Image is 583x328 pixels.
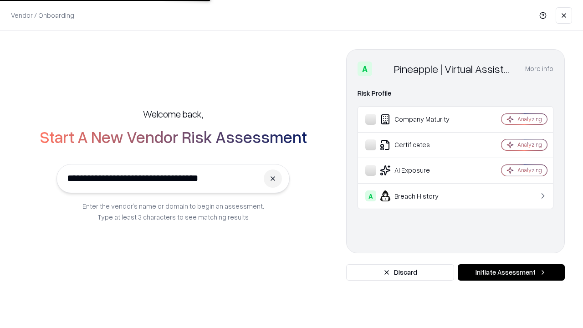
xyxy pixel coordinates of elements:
[11,10,74,20] p: Vendor / Onboarding
[376,61,390,76] img: Pineapple | Virtual Assistant Agency
[346,264,454,281] button: Discard
[82,200,264,222] p: Enter the vendor’s name or domain to begin an assessment. Type at least 3 characters to see match...
[365,190,376,201] div: A
[525,61,553,77] button: More info
[517,166,542,174] div: Analyzing
[517,115,542,123] div: Analyzing
[394,61,514,76] div: Pineapple | Virtual Assistant Agency
[358,88,553,99] div: Risk Profile
[365,190,474,201] div: Breach History
[517,141,542,149] div: Analyzing
[365,139,474,150] div: Certificates
[458,264,565,281] button: Initiate Assessment
[365,165,474,176] div: AI Exposure
[40,128,307,146] h2: Start A New Vendor Risk Assessment
[143,108,203,120] h5: Welcome back,
[365,114,474,125] div: Company Maturity
[358,61,372,76] div: A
